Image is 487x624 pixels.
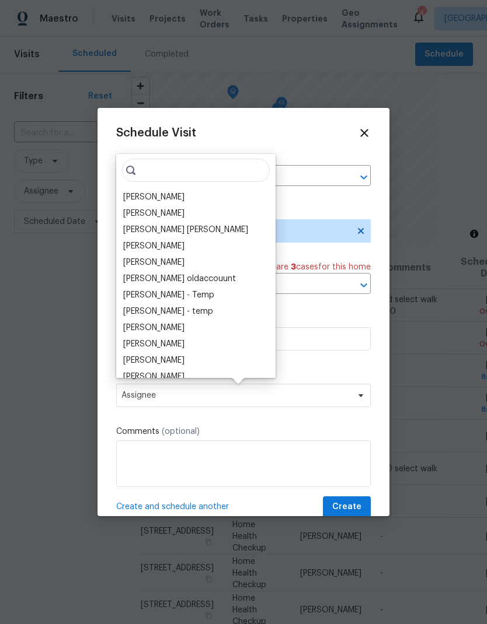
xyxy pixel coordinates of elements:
span: (optional) [162,427,200,436]
div: [PERSON_NAME] [123,355,185,366]
label: Comments [116,426,371,437]
div: [PERSON_NAME] - temp [123,306,213,317]
div: [PERSON_NAME] [123,257,185,268]
span: Create and schedule another [116,501,229,513]
label: Home [116,153,371,165]
div: [PERSON_NAME] [123,338,185,350]
div: [PERSON_NAME] - Temp [123,289,214,301]
div: [PERSON_NAME] [123,240,185,252]
div: [PERSON_NAME] oldaccouunt [123,273,236,285]
div: [PERSON_NAME] [123,208,185,219]
button: Open [356,169,372,185]
div: [PERSON_NAME] [123,371,185,383]
div: [PERSON_NAME] [123,322,185,334]
span: Create [332,500,361,514]
span: Close [358,127,371,139]
span: Assignee [121,391,350,400]
button: Create [323,496,371,518]
div: [PERSON_NAME] [123,191,185,203]
button: Open [356,277,372,293]
span: Schedule Visit [116,127,196,139]
div: [PERSON_NAME] [PERSON_NAME] [123,224,248,236]
span: There are case s for this home [254,261,371,273]
span: 3 [291,263,296,271]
